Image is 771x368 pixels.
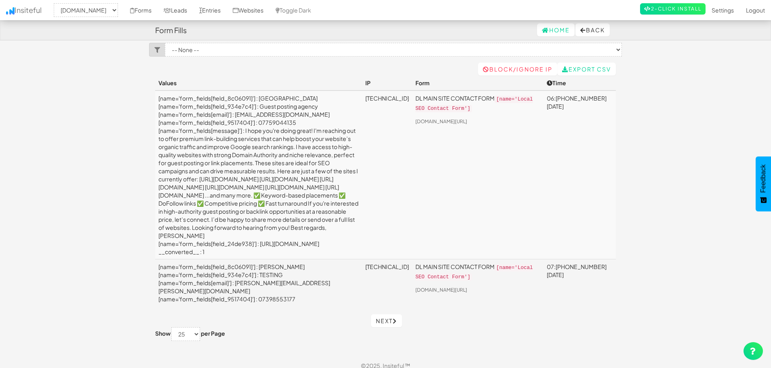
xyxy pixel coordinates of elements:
[155,90,362,259] td: [name='form_fields[field_8c06091]'] : [GEOGRAPHIC_DATA] [name='form_fields[field_934e7c4]'] : Gue...
[412,76,543,90] th: Form
[415,287,467,293] a: [DOMAIN_NAME][URL]
[365,95,409,102] a: [TECHNICAL_ID]
[543,76,616,90] th: Time
[557,63,616,76] a: Export CSV
[575,23,610,36] button: Back
[155,26,187,34] h4: Form Fills
[543,259,616,307] td: 07:[PHONE_NUMBER][DATE]
[415,94,540,113] p: DL MAIN SITE CONTACT FORM
[362,76,412,90] th: IP
[201,329,225,337] label: per Page
[365,263,409,270] a: [TECHNICAL_ID]
[155,259,362,307] td: [name='form_fields[field_8c06091]'] : [PERSON_NAME] [name='form_fields[field_934e7c4]'] : TESTING...
[6,7,15,15] img: icon.png
[640,3,706,15] a: 2-Click Install
[756,156,771,211] button: Feedback - Show survey
[537,23,575,36] a: Home
[415,263,540,281] p: DL MAIN SITE CONTACT FORM
[543,90,616,259] td: 06:[PHONE_NUMBER][DATE]
[155,329,171,337] label: Show
[415,264,533,281] code: [name='Local SEO Contact Form']
[415,96,533,112] code: [name='Local SEO Contact Form']
[155,76,362,90] th: Values
[371,314,402,327] a: Next
[478,63,557,76] a: Block/Ignore IP
[760,164,767,193] span: Feedback
[415,118,467,124] a: [DOMAIN_NAME][URL]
